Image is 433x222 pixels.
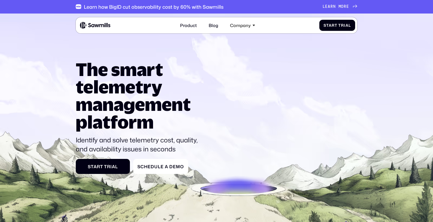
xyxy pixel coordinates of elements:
[133,159,188,174] a: Schedule a Demo
[323,5,349,9] div: Learn more
[84,4,223,10] div: Learn how BigID cut observability cost by 60% with Sawmills
[76,135,201,154] p: Identify and solve telemetry cost, quality, and availability issues in seconds
[80,164,125,169] div: Start Trial
[177,19,200,31] a: Product
[230,23,251,28] div: Company
[205,19,222,31] a: Blog
[324,23,351,27] div: Start Trial
[76,61,201,131] h1: The smart telemetry management platform
[137,164,184,169] div: Schedule a Demo
[323,5,357,9] a: Learn more
[76,159,130,174] a: Start Trial
[319,20,355,31] a: Start Trial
